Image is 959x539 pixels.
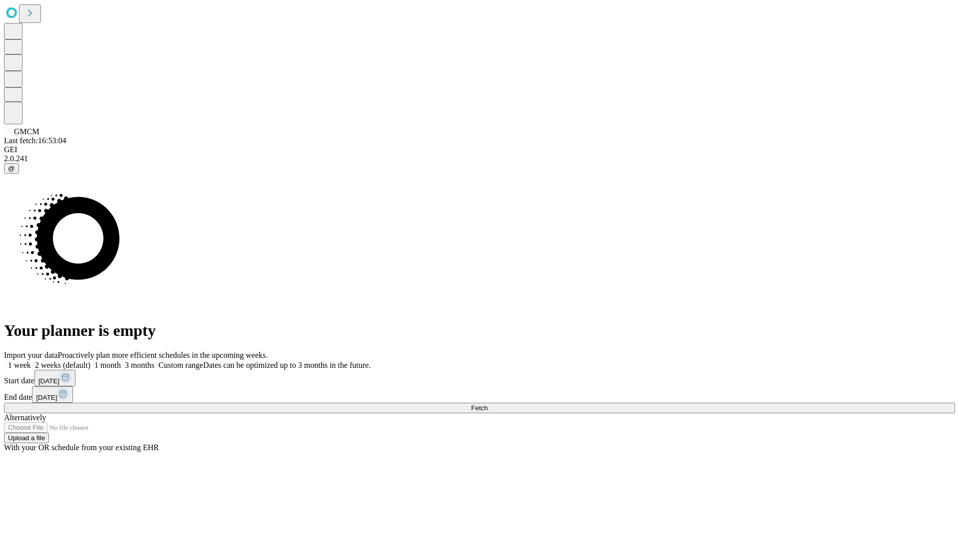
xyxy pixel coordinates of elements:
[4,145,955,154] div: GEI
[4,386,955,403] div: End date
[4,403,955,413] button: Fetch
[4,433,49,443] button: Upload a file
[34,370,75,386] button: [DATE]
[8,361,31,369] span: 1 week
[4,154,955,163] div: 2.0.241
[158,361,203,369] span: Custom range
[32,386,73,403] button: [DATE]
[35,361,90,369] span: 2 weeks (default)
[471,404,487,412] span: Fetch
[4,413,46,422] span: Alternatively
[4,370,955,386] div: Start date
[4,443,159,452] span: With your OR schedule from your existing EHR
[125,361,154,369] span: 3 months
[4,163,19,174] button: @
[203,361,371,369] span: Dates can be optimized up to 3 months in the future.
[4,321,955,340] h1: Your planner is empty
[36,394,57,401] span: [DATE]
[4,351,58,359] span: Import your data
[8,165,15,172] span: @
[58,351,268,359] span: Proactively plan more efficient schedules in the upcoming weeks.
[14,127,39,136] span: GMCM
[4,136,66,145] span: Last fetch: 16:53:04
[38,377,59,385] span: [DATE]
[94,361,121,369] span: 1 month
